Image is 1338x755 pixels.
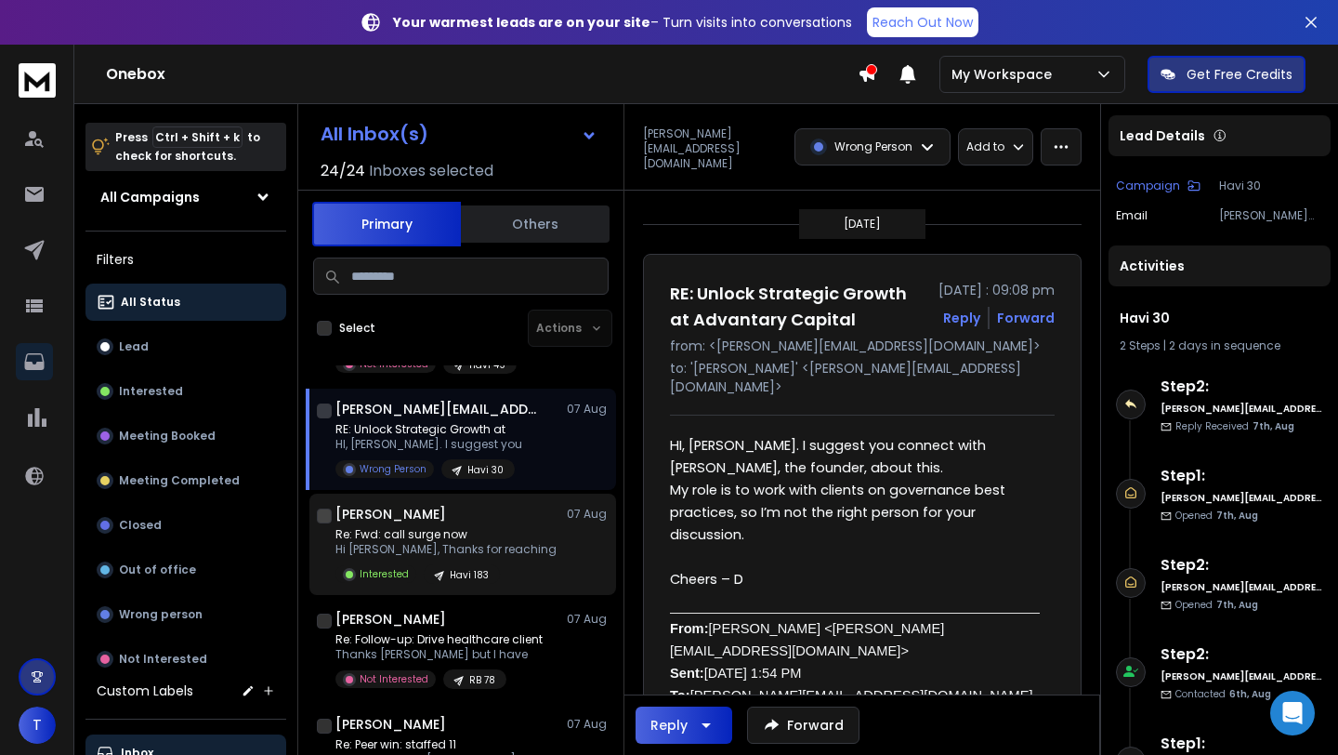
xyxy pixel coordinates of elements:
h6: Step 2 : [1161,376,1323,398]
h1: [PERSON_NAME] [335,610,446,629]
h6: Step 1 : [1161,465,1323,487]
p: [PERSON_NAME][EMAIL_ADDRESS][DOMAIN_NAME] [643,126,783,171]
span: 2 days in sequence [1169,338,1280,353]
p: RE: Unlock Strategic Growth at [335,422,522,437]
p: Not Interested [360,672,428,686]
p: Press to check for shortcuts. [115,128,260,166]
div: Forward [997,309,1055,327]
p: Meeting Booked [119,429,216,444]
p: [PERSON_NAME][EMAIL_ADDRESS][DOMAIN_NAME] [1219,208,1323,223]
button: Wrong person [85,596,286,633]
p: Wrong Person [360,462,426,476]
span: 24 / 24 [321,160,365,182]
p: Havi 30 [1219,179,1323,193]
p: Get Free Credits [1187,65,1292,84]
p: [DATE] : 09:08 pm [938,281,1055,299]
p: [DATE] [844,217,881,232]
p: HI, [PERSON_NAME]. I suggest you [335,437,522,452]
b: To: [670,688,690,703]
button: Interested [85,373,286,410]
button: Closed [85,507,286,544]
p: Hi [PERSON_NAME], Thanks for reaching [335,542,557,557]
p: Re: Fwd: call surge now [335,527,557,542]
p: Meeting Completed [119,473,240,488]
button: Forward [747,707,859,744]
p: 07 Aug [567,507,609,522]
p: 07 Aug [567,612,609,627]
p: Contacted [1175,687,1271,701]
h6: Step 2 : [1161,554,1323,576]
p: Email [1116,208,1148,223]
h1: All Inbox(s) [321,125,428,143]
p: RB 78 [469,673,495,687]
h1: Onebox [106,63,858,86]
p: Out of office [119,563,196,577]
span: From: [670,621,709,636]
h1: All Campaigns [100,188,200,206]
button: Meeting Booked [85,417,286,455]
h1: [PERSON_NAME] [335,505,446,523]
div: Open Intercom Messenger [1270,691,1315,735]
p: Interested [119,384,183,399]
div: Activities [1108,245,1331,286]
div: Reply [650,716,688,735]
p: Lead [119,339,149,354]
p: Havi 49 [469,358,505,372]
p: Opened [1175,598,1258,612]
button: Reply [943,309,980,327]
h6: Step 1 : [1161,733,1323,755]
img: logo [19,63,56,98]
h6: [PERSON_NAME][EMAIL_ADDRESS][DOMAIN_NAME] [1161,402,1323,416]
h1: [PERSON_NAME][EMAIL_ADDRESS][DOMAIN_NAME] [335,400,540,418]
p: Re: Follow-up: Drive healthcare client [335,632,543,647]
h6: [PERSON_NAME][EMAIL_ADDRESS][DOMAIN_NAME] [1161,491,1323,505]
p: All Status [121,295,180,310]
h6: Step 2 : [1161,643,1323,666]
strong: Your warmest leads are on your site [393,13,650,32]
button: Get Free Credits [1148,56,1305,93]
p: Wrong Person [834,139,912,154]
span: 6th, Aug [1229,687,1271,701]
h3: Inboxes selected [369,160,493,182]
span: Cheers – D [670,570,743,589]
p: Havi 30 [467,463,504,477]
p: Reply Received [1175,419,1294,433]
h1: Havi 30 [1120,309,1319,327]
p: My Workspace [951,65,1059,84]
span: [PERSON_NAME] <[PERSON_NAME][EMAIL_ADDRESS][DOMAIN_NAME]> [DATE] 1:54 PM [PERSON_NAME][EMAIL_ADDR... [670,621,1033,725]
button: Others [461,204,610,245]
p: – Turn visits into conversations [393,13,852,32]
h3: Custom Labels [97,682,193,700]
p: Lead Details [1120,126,1205,145]
span: 7th, Aug [1216,509,1258,523]
button: All Status [85,284,286,321]
p: Campaign [1116,179,1180,193]
p: Reach Out Now [872,13,973,32]
button: Out of office [85,551,286,589]
p: 07 Aug [567,717,609,732]
div: | [1120,338,1319,353]
button: Campaign [1116,179,1200,193]
p: Thanks [PERSON_NAME] but I have [335,647,543,662]
span: Ctrl + Shift + k [152,126,243,148]
button: Not Interested [85,641,286,678]
h1: RE: Unlock Strategic Growth at Advantary Capital [670,281,927,333]
p: Add to [966,139,1004,154]
p: Not Interested [119,652,207,667]
p: Re: Peer win: staffed 11 [335,737,558,752]
label: Select [339,321,375,336]
span: 7th, Aug [1216,598,1258,612]
h1: [PERSON_NAME] [335,715,446,734]
button: All Inbox(s) [306,115,612,152]
p: to: '[PERSON_NAME]' <[PERSON_NAME][EMAIL_ADDRESS][DOMAIN_NAME]> [670,359,1055,396]
a: Reach Out Now [867,7,978,37]
button: Meeting Completed [85,462,286,499]
p: Havi 183 [450,568,489,582]
p: Closed [119,518,162,533]
span: HI, [PERSON_NAME]. I suggest you connect with [PERSON_NAME], the founder, about this. My role is ... [670,436,1009,544]
button: Primary [312,202,461,246]
h6: [PERSON_NAME][EMAIL_ADDRESS][DOMAIN_NAME] [1161,669,1323,683]
span: T [19,707,56,744]
p: Wrong person [119,607,203,622]
span: 2 Steps [1120,338,1161,353]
